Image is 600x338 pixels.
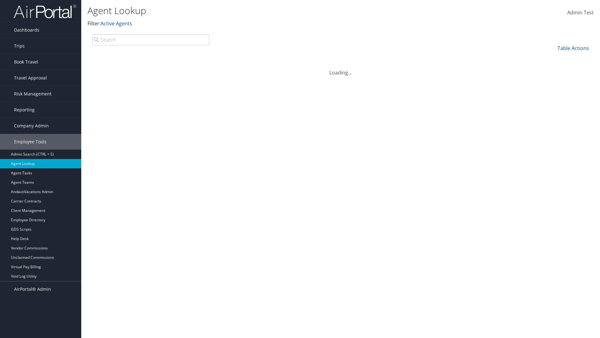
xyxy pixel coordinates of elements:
[14,70,47,86] span: Travel Approval
[87,20,425,28] p: Filter:
[101,20,132,27] a: Active Agents
[14,4,76,19] img: airportal-logo.png
[14,22,39,38] span: Dashboards
[87,61,594,76] div: Loading...
[567,3,594,23] a: Admin Test
[14,38,25,54] span: Trips
[557,45,589,52] a: Table Actions
[14,134,47,150] span: Employee Tools
[14,281,51,297] span: AirPortal® Admin
[87,4,425,17] h1: Agent Lookup
[92,34,209,45] input: Search
[14,118,49,134] span: Company Admin
[14,102,35,118] span: Reporting
[14,86,52,102] span: Risk Management
[14,54,38,70] span: Book Travel
[567,9,594,16] span: Admin Test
